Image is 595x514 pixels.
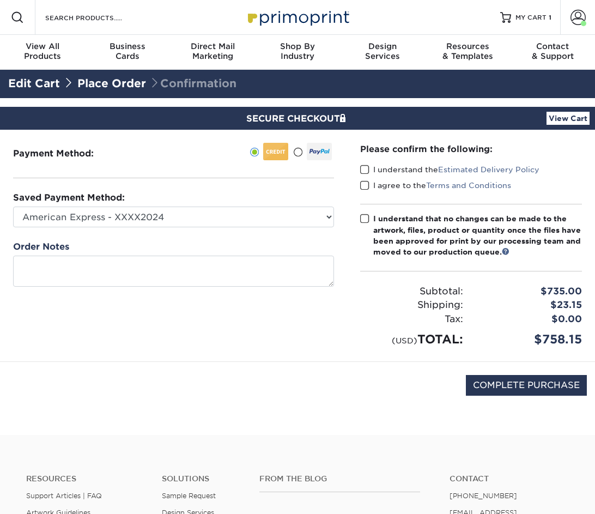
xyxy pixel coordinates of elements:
span: SECURE CHECKOUT [246,113,349,124]
div: $758.15 [471,330,591,348]
label: I understand the [360,164,539,175]
div: $0.00 [471,312,591,326]
h3: Payment Method: [13,148,109,159]
div: Shipping: [352,298,471,312]
input: COMPLETE PURCHASE [466,375,587,396]
span: MY CART [515,13,547,22]
label: Saved Payment Method: [13,191,125,204]
label: I agree to the [360,180,511,191]
a: BusinessCards [85,35,170,70]
input: SEARCH PRODUCTS..... [44,11,150,24]
div: & Templates [425,41,510,61]
div: Industry [255,41,340,61]
h4: Solutions [162,474,242,483]
div: Marketing [170,41,255,61]
div: I understand that no changes can be made to the artwork, files, product or quantity once the file... [373,213,582,258]
small: (USD) [392,336,417,345]
span: 1 [549,14,551,21]
img: Primoprint [243,5,352,29]
a: Sample Request [162,492,216,500]
span: Design [340,41,425,51]
div: Tax: [352,312,471,326]
h4: From the Blog [259,474,420,483]
div: $23.15 [471,298,591,312]
div: $735.00 [471,285,591,299]
a: DesignServices [340,35,425,70]
span: Contact [510,41,595,51]
a: Place Order [77,77,146,90]
span: Direct Mail [170,41,255,51]
span: Confirmation [149,77,236,90]
a: Shop ByIndustry [255,35,340,70]
span: Shop By [255,41,340,51]
h4: Resources [26,474,145,483]
span: Resources [425,41,510,51]
a: Contact [450,474,569,483]
a: Resources& Templates [425,35,510,70]
a: Terms and Conditions [426,181,511,190]
div: Subtotal: [352,285,471,299]
div: Please confirm the following: [360,143,582,155]
div: Cards [85,41,170,61]
a: Support Articles | FAQ [26,492,102,500]
a: Edit Cart [8,77,60,90]
div: & Support [510,41,595,61]
div: TOTAL: [352,330,471,348]
span: Business [85,41,170,51]
div: Services [340,41,425,61]
a: View Cart [547,112,590,125]
a: [PHONE_NUMBER] [450,492,517,500]
a: Contact& Support [510,35,595,70]
label: Order Notes [13,240,69,253]
a: Direct MailMarketing [170,35,255,70]
a: Estimated Delivery Policy [438,165,539,174]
